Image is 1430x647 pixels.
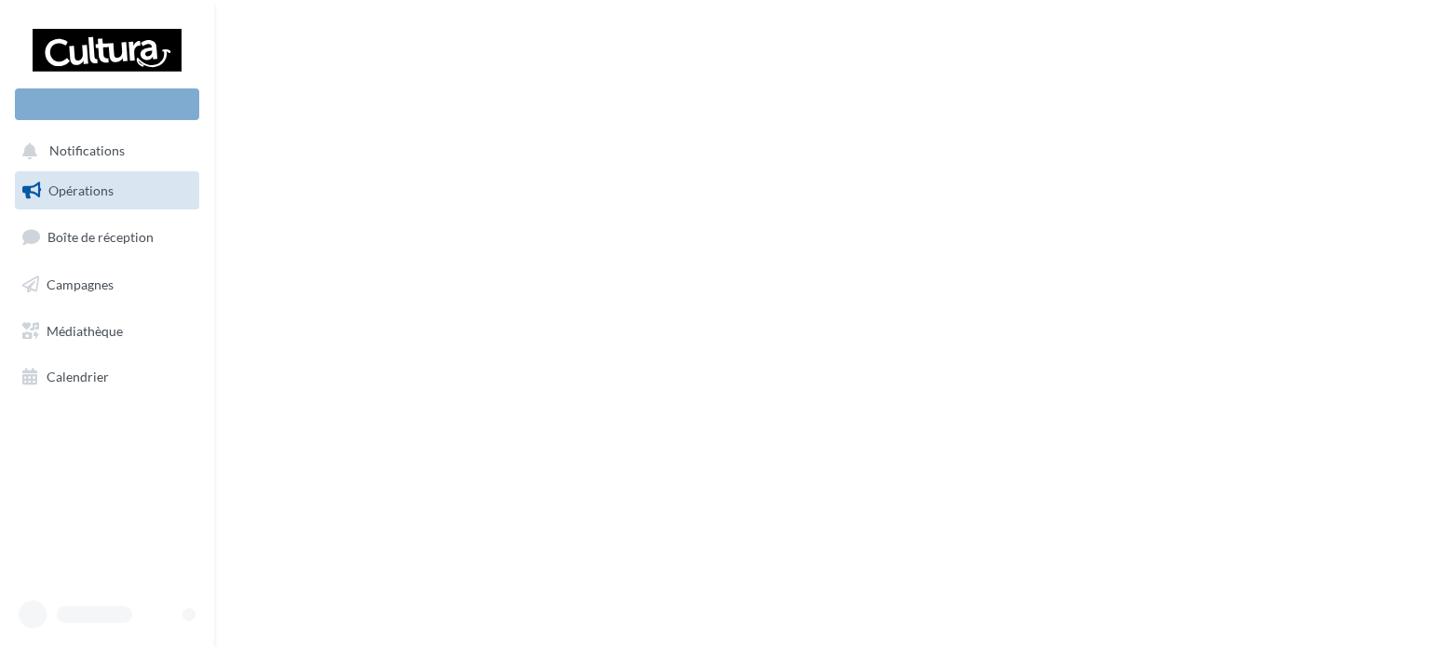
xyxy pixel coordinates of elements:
span: Médiathèque [47,322,123,338]
span: Notifications [49,143,125,159]
div: Nouvelle campagne [15,88,199,120]
span: Campagnes [47,276,114,292]
span: Calendrier [47,369,109,384]
span: Boîte de réception [47,229,154,245]
a: Campagnes [11,265,203,304]
span: Opérations [48,182,114,198]
a: Calendrier [11,357,203,397]
a: Médiathèque [11,312,203,351]
a: Opérations [11,171,203,210]
a: Boîte de réception [11,217,203,257]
